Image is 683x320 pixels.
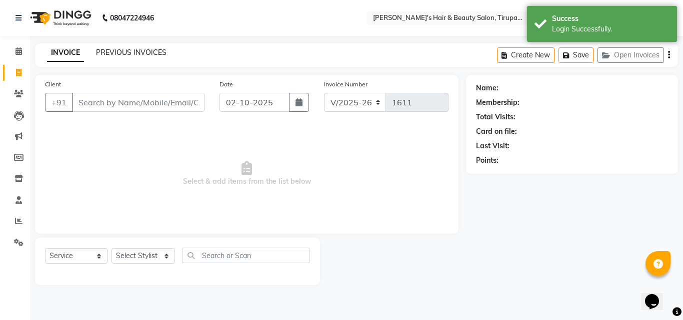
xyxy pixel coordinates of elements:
a: PREVIOUS INVOICES [96,48,166,57]
button: Open Invoices [597,47,664,63]
label: Date [219,80,233,89]
b: 08047224946 [110,4,154,32]
div: Card on file: [476,126,517,137]
label: Invoice Number [324,80,367,89]
div: Success [552,13,669,24]
img: logo [25,4,94,32]
div: Login Successfully. [552,24,669,34]
button: +91 [45,93,73,112]
input: Search by Name/Mobile/Email/Code [72,93,204,112]
div: Membership: [476,97,519,108]
button: Create New [497,47,554,63]
a: INVOICE [47,44,84,62]
div: Points: [476,155,498,166]
span: Select & add items from the list below [45,124,448,224]
button: Save [558,47,593,63]
input: Search or Scan [182,248,310,263]
div: Last Visit: [476,141,509,151]
div: Name: [476,83,498,93]
iframe: chat widget [641,280,673,310]
label: Client [45,80,61,89]
div: Total Visits: [476,112,515,122]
